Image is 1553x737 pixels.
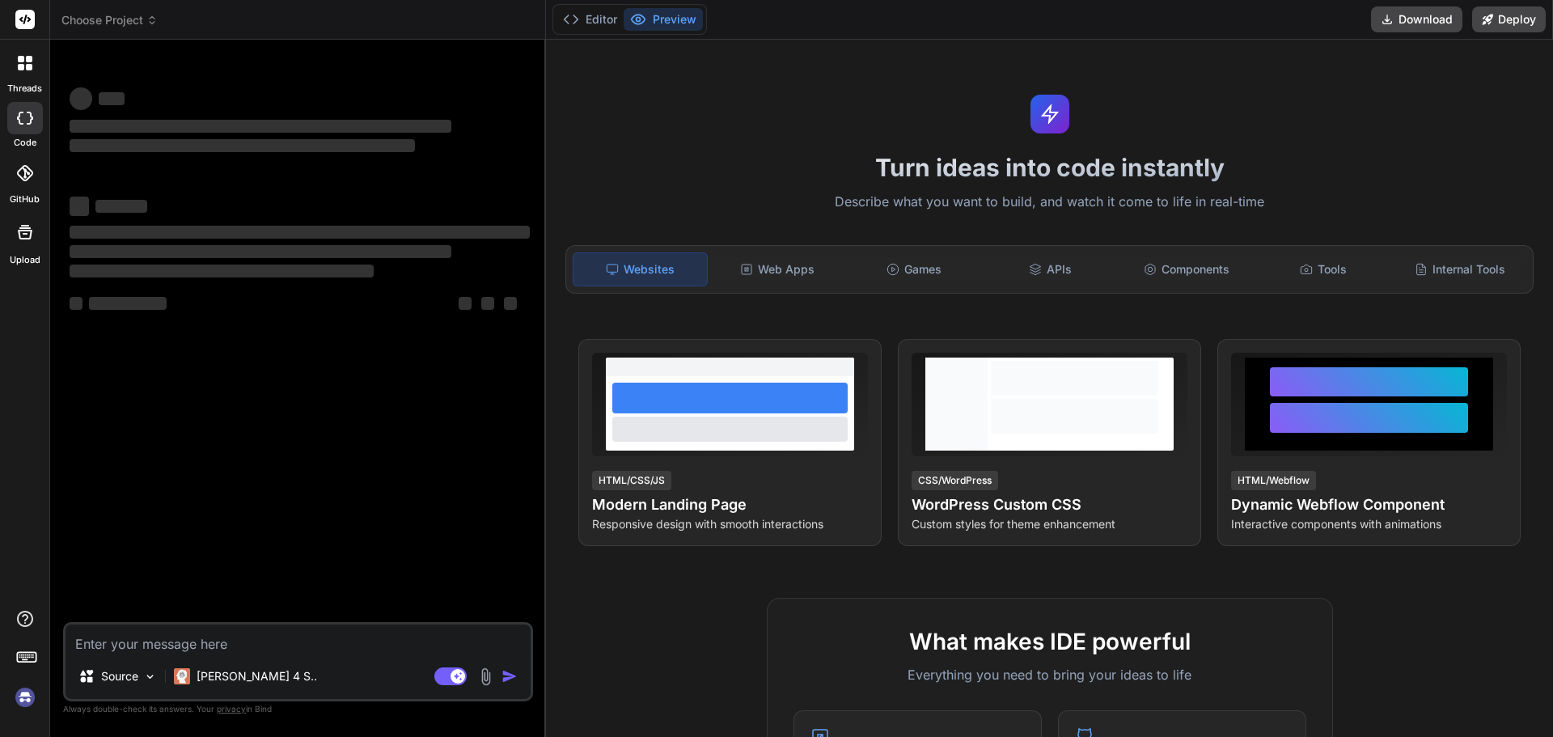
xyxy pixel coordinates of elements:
[573,252,708,286] div: Websites
[70,87,92,110] span: ‌
[14,136,36,150] label: code
[624,8,703,31] button: Preview
[217,704,246,714] span: privacy
[197,668,317,684] p: [PERSON_NAME] 4 S..
[476,667,495,686] img: attachment
[1231,516,1507,532] p: Interactive components with animations
[70,120,451,133] span: ‌
[1472,6,1546,32] button: Deploy
[711,252,844,286] div: Web Apps
[7,82,42,95] label: threads
[70,197,89,216] span: ‌
[95,200,147,213] span: ‌
[984,252,1117,286] div: APIs
[556,8,624,31] button: Editor
[1231,493,1507,516] h4: Dynamic Webflow Component
[912,471,998,490] div: CSS/WordPress
[99,92,125,105] span: ‌
[1393,252,1526,286] div: Internal Tools
[1371,6,1462,32] button: Download
[10,193,40,206] label: GitHub
[1120,252,1254,286] div: Components
[912,493,1187,516] h4: WordPress Custom CSS
[70,226,530,239] span: ‌
[459,297,472,310] span: ‌
[592,516,868,532] p: Responsive design with smooth interactions
[481,297,494,310] span: ‌
[143,670,157,684] img: Pick Models
[63,701,533,717] p: Always double-check its answers. Your in Bind
[10,253,40,267] label: Upload
[174,668,190,684] img: Claude 4 Sonnet
[592,493,868,516] h4: Modern Landing Page
[912,516,1187,532] p: Custom styles for theme enhancement
[556,192,1543,213] p: Describe what you want to build, and watch it come to life in real-time
[501,668,518,684] img: icon
[70,265,374,277] span: ‌
[70,139,415,152] span: ‌
[592,471,671,490] div: HTML/CSS/JS
[793,665,1306,684] p: Everything you need to bring your ideas to life
[89,297,167,310] span: ‌
[70,245,451,258] span: ‌
[504,297,517,310] span: ‌
[101,668,138,684] p: Source
[61,12,158,28] span: Choose Project
[1231,471,1316,490] div: HTML/Webflow
[70,297,83,310] span: ‌
[1257,252,1390,286] div: Tools
[793,625,1306,659] h2: What makes IDE powerful
[556,153,1543,182] h1: Turn ideas into code instantly
[848,252,981,286] div: Games
[11,684,39,711] img: signin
